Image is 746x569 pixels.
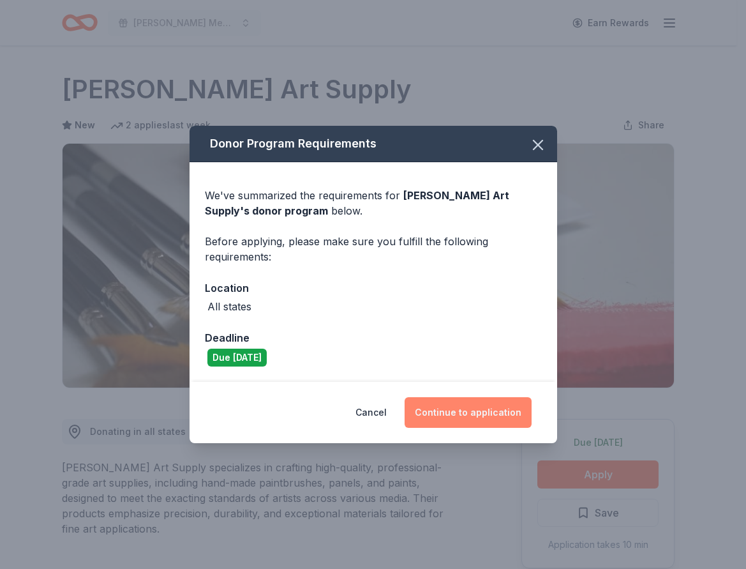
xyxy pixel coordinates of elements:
[205,188,542,218] div: We've summarized the requirements for below.
[205,280,542,296] div: Location
[205,330,542,346] div: Deadline
[405,397,532,428] button: Continue to application
[207,299,251,314] div: All states
[355,397,387,428] button: Cancel
[190,126,557,162] div: Donor Program Requirements
[207,349,267,367] div: Due [DATE]
[205,234,542,264] div: Before applying, please make sure you fulfill the following requirements:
